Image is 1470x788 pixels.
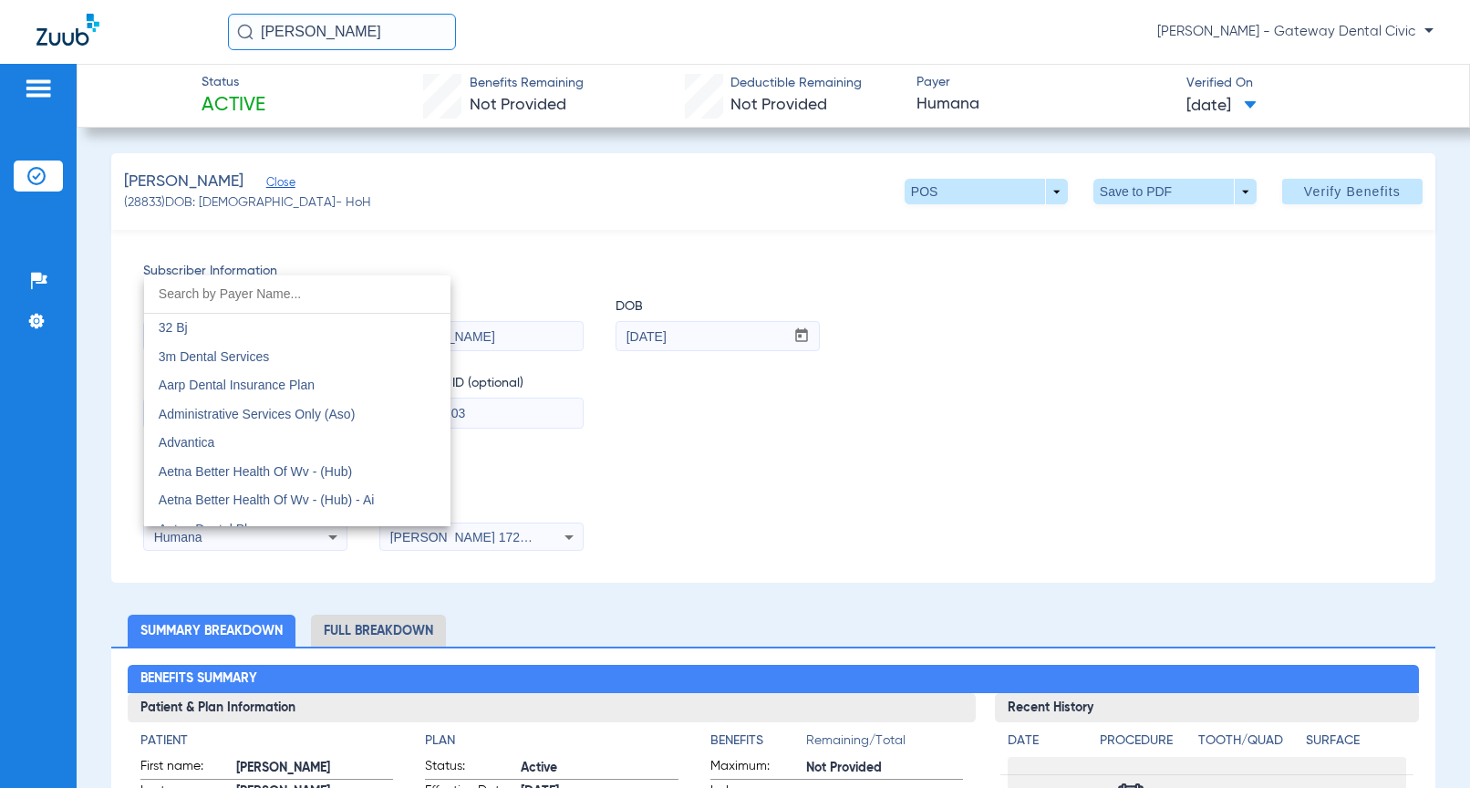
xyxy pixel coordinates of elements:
[159,522,268,536] span: Aetna Dental Plans
[159,493,375,507] span: Aetna Better Health Of Wv - (Hub) - Ai
[159,435,214,450] span: Advantica
[159,320,188,335] span: 32 Bj
[159,407,356,421] span: Administrative Services Only (Aso)
[159,464,352,479] span: Aetna Better Health Of Wv - (Hub)
[159,378,315,392] span: Aarp Dental Insurance Plan
[1379,700,1470,788] iframe: Chat Widget
[159,349,269,364] span: 3m Dental Services
[144,275,450,313] input: dropdown search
